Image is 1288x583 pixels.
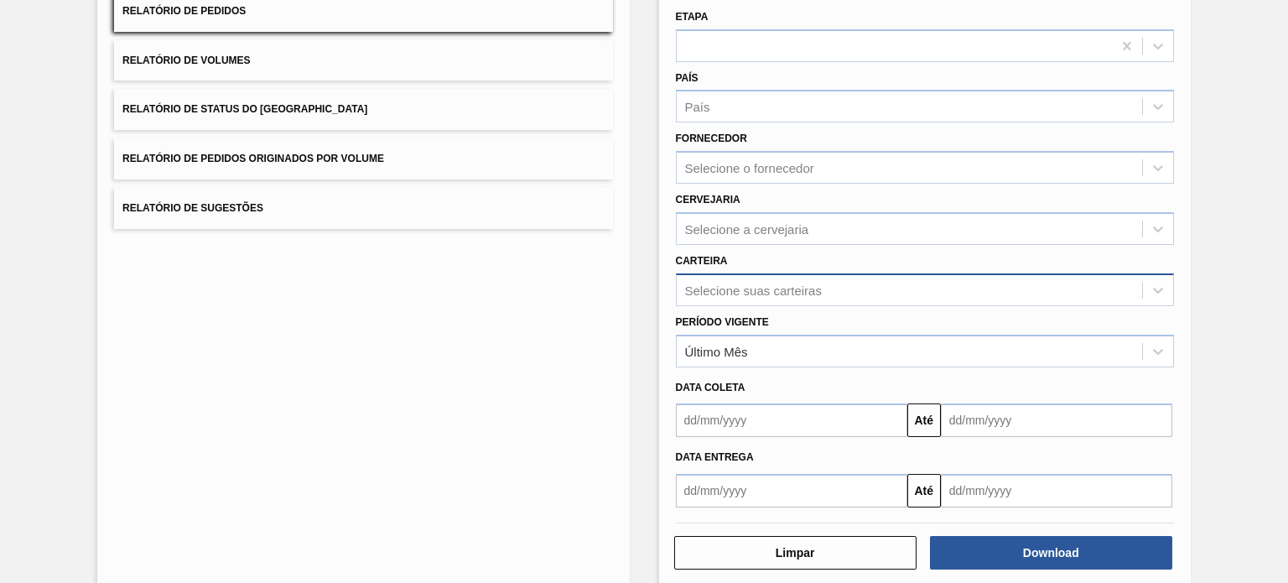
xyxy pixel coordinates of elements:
[685,161,814,175] div: Selecione o fornecedor
[676,255,728,267] label: Carteira
[114,89,612,130] button: Relatório de Status do [GEOGRAPHIC_DATA]
[676,133,747,144] label: Fornecedor
[676,72,699,84] label: País
[122,153,384,164] span: Relatório de Pedidos Originados por Volume
[114,138,612,180] button: Relatório de Pedidos Originados por Volume
[676,403,907,437] input: dd/mm/yyyy
[676,474,907,508] input: dd/mm/yyyy
[685,221,809,236] div: Selecione a cervejaria
[676,451,754,463] span: Data entrega
[685,100,710,114] div: País
[907,474,941,508] button: Até
[907,403,941,437] button: Até
[676,194,740,206] label: Cervejaria
[676,11,709,23] label: Etapa
[676,316,769,328] label: Período Vigente
[122,55,250,66] span: Relatório de Volumes
[674,536,917,570] button: Limpar
[122,202,263,214] span: Relatório de Sugestões
[941,474,1172,508] input: dd/mm/yyyy
[685,283,822,297] div: Selecione suas carteiras
[122,103,367,115] span: Relatório de Status do [GEOGRAPHIC_DATA]
[685,344,748,358] div: Último Mês
[122,5,246,17] span: Relatório de Pedidos
[941,403,1172,437] input: dd/mm/yyyy
[114,40,612,81] button: Relatório de Volumes
[114,188,612,229] button: Relatório de Sugestões
[930,536,1172,570] button: Download
[676,382,745,393] span: Data coleta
